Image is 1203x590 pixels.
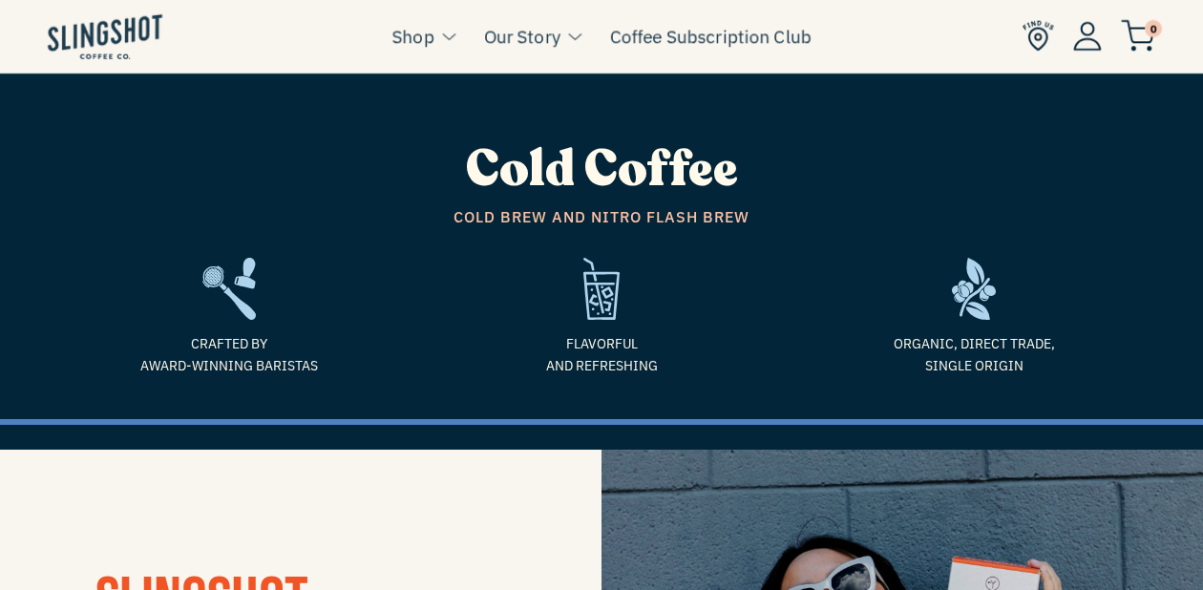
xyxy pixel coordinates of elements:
a: Shop [392,22,434,51]
img: cart [1121,20,1155,52]
span: Flavorful and refreshing [430,333,773,376]
img: frame2-1635783918803.svg [202,258,257,320]
span: Crafted by Award-Winning Baristas [57,333,401,376]
img: refreshing-1635975143169.svg [583,258,619,320]
span: Organic, Direct Trade, Single Origin [802,333,1146,376]
img: Find Us [1023,20,1054,52]
img: Account [1073,21,1102,51]
span: 0 [1145,20,1162,37]
a: Our Story [484,22,560,51]
img: frame-1635784469962.svg [952,258,997,320]
span: Cold Brew and Nitro Flash Brew [57,205,1146,230]
a: 0 [1121,25,1155,48]
a: Coffee Subscription Club [610,22,812,51]
span: Cold Coffee [466,136,738,203]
